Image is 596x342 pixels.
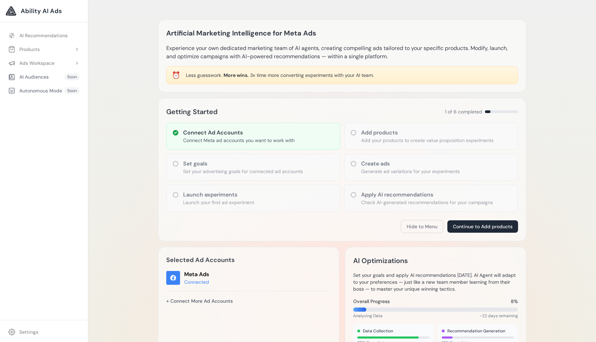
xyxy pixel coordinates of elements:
[353,272,518,292] p: Set your goals and apply AI recommendations [DATE]. AI Agent will adapt to your preferences — jus...
[353,313,383,319] span: Analyzing Data
[511,298,518,305] span: 8%
[8,73,49,80] div: AI Audiences
[64,73,80,80] span: Soon
[361,199,493,206] p: Check AI-generated recommendations for your campaigns
[183,199,254,206] p: Launch your first ad experiment
[353,298,390,305] span: Overall Progress
[184,279,209,285] div: Connected
[4,57,84,69] button: Ads Workspace
[4,29,84,42] a: AI Recommendations
[361,137,494,144] p: Add your products to create value proposition experiments
[401,220,443,233] button: Hide to Menu
[480,313,518,319] span: ~22 days remaining
[166,255,331,265] h2: Selected Ad Accounts
[447,328,505,334] span: Recommendation Generation
[166,106,218,117] h2: Getting Started
[21,6,62,16] span: Ability AI Ads
[186,72,222,78] span: Less guesswork.
[4,43,84,56] button: Products
[184,270,209,279] div: Meta Ads
[64,87,80,94] span: Soon
[361,160,460,168] h3: Create ads
[4,326,84,338] a: Settings
[223,72,249,78] span: More wins.
[166,44,518,61] p: Experience your own dedicated marketing team of AI agents, creating compelling ads tailored to yo...
[445,108,482,115] span: 1 of 6 completed
[166,28,316,39] h1: Artificial Marketing Intelligence for Meta Ads
[363,328,393,334] span: Data Collection
[361,168,460,175] p: Generate ad variations for your experiments
[172,70,180,80] div: ⏰
[183,191,254,199] h3: Launch experiments
[183,168,303,175] p: Set your advertising goals for connected ad accounts
[183,129,295,137] h3: Connect Ad Accounts
[361,129,494,137] h3: Add products
[8,46,40,53] div: Products
[166,295,233,307] a: + Connect More Ad Accounts
[8,87,62,94] div: Autonomous Mode
[447,220,518,233] button: Continue to Add products
[8,60,54,67] div: Ads Workspace
[250,72,374,78] span: 3x time more converting experiments with your AI team.
[183,137,295,144] p: Connect Meta ad accounts you want to work with
[353,255,408,266] h2: AI Optimizations
[361,191,493,199] h3: Apply AI recommendations
[6,6,82,17] a: Ability AI Ads
[183,160,303,168] h3: Set goals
